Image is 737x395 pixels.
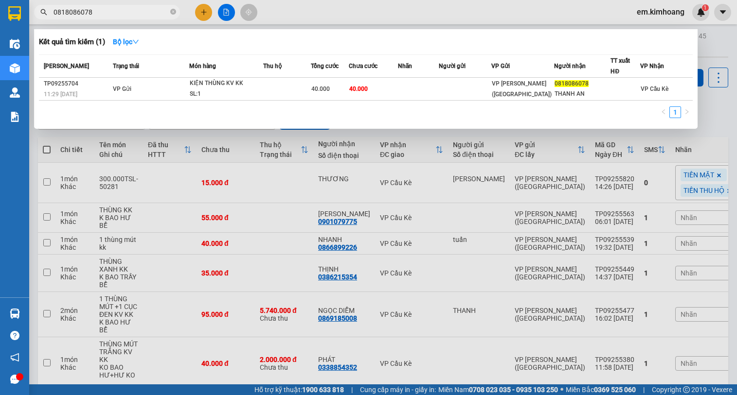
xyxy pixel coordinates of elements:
[554,63,586,69] span: Người nhận
[640,63,664,69] span: VP Nhận
[105,34,147,50] button: Bộ lọcdown
[398,63,412,69] span: Nhãn
[311,86,330,92] span: 40.000
[189,63,216,69] span: Món hàng
[491,63,510,69] span: VP Gửi
[132,38,139,45] span: down
[113,38,139,46] strong: Bộ lọc
[555,80,589,87] span: 0818086078
[10,112,20,122] img: solution-icon
[684,109,690,115] span: right
[681,106,693,118] li: Next Page
[555,89,611,99] div: THANH AN
[170,8,176,17] span: close-circle
[669,106,681,118] li: 1
[40,9,47,16] span: search
[661,109,666,115] span: left
[113,86,131,92] span: VP Gửi
[44,63,89,69] span: [PERSON_NAME]
[670,107,681,118] a: 1
[10,353,19,362] span: notification
[44,79,110,89] div: TP09255704
[611,57,630,75] span: TT xuất HĐ
[54,7,168,17] input: Tìm tên, số ĐT hoặc mã đơn
[10,375,19,384] span: message
[190,89,263,100] div: SL: 1
[681,106,693,118] button: right
[113,63,139,69] span: Trạng thái
[641,86,668,92] span: VP Cầu Kè
[10,87,20,98] img: warehouse-icon
[10,63,20,73] img: warehouse-icon
[658,106,669,118] li: Previous Page
[190,78,263,89] div: KIỆN THÙNG KV KK
[492,80,552,98] span: VP [PERSON_NAME] ([GEOGRAPHIC_DATA])
[658,106,669,118] button: left
[10,309,20,319] img: warehouse-icon
[263,63,282,69] span: Thu hộ
[170,9,176,15] span: close-circle
[311,63,339,69] span: Tổng cước
[10,331,19,340] span: question-circle
[8,6,21,21] img: logo-vxr
[349,63,377,69] span: Chưa cước
[349,86,368,92] span: 40.000
[10,39,20,49] img: warehouse-icon
[44,91,77,98] span: 11:29 [DATE]
[39,37,105,47] h3: Kết quả tìm kiếm ( 1 )
[439,63,466,69] span: Người gửi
